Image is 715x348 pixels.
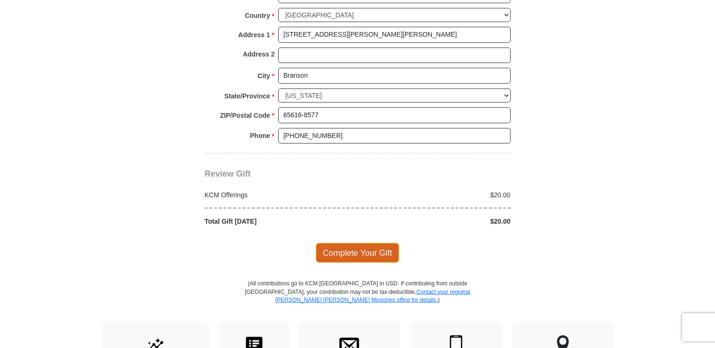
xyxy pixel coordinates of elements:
strong: Phone [250,129,270,142]
div: Total Gift [DATE] [200,217,358,226]
span: Complete Your Gift [316,243,399,263]
strong: Address 1 [238,28,270,41]
strong: State/Province [225,89,270,103]
p: (All contributions go to KCM [GEOGRAPHIC_DATA] in USD. If contributing from outside [GEOGRAPHIC_D... [245,280,471,321]
strong: Country [245,9,270,22]
a: Contact your regional [PERSON_NAME] [PERSON_NAME] Ministries office for details. [275,289,470,303]
div: KCM Offerings [200,190,358,200]
div: $20.00 [358,190,516,200]
strong: City [257,69,270,82]
div: $20.00 [358,217,516,226]
strong: Address 2 [243,48,275,61]
span: Review Gift [205,169,251,178]
strong: ZIP/Postal Code [220,109,270,122]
